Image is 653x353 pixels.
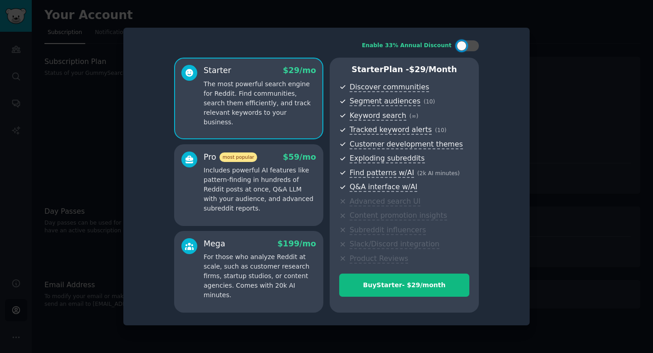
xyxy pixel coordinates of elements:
span: ( 10 ) [435,127,446,133]
div: Pro [204,152,257,163]
div: Mega [204,238,225,250]
span: ( 2k AI minutes ) [417,170,460,176]
span: Subreddit influencers [350,226,426,235]
span: Exploding subreddits [350,154,424,163]
span: Content promotion insights [350,211,447,221]
span: Slack/Discord integration [350,240,439,249]
p: Starter Plan - [339,64,469,75]
span: Find patterns w/AI [350,168,414,178]
p: Includes powerful AI features like pattern-finding in hundreds of Reddit posts at once, Q&A LLM w... [204,166,316,213]
div: Enable 33% Annual Discount [362,42,452,50]
span: Customer development themes [350,140,463,149]
span: Keyword search [350,111,406,121]
span: Product Reviews [350,254,408,264]
span: ( ∞ ) [409,113,419,119]
p: The most powerful search engine for Reddit. Find communities, search them efficiently, and track ... [204,79,316,127]
span: ( 10 ) [424,98,435,105]
div: Buy Starter - $ 29 /month [340,280,469,290]
span: $ 29 /mo [283,66,316,75]
span: Advanced search UI [350,197,420,206]
span: $ 59 /mo [283,152,316,162]
span: $ 199 /mo [278,239,316,248]
span: Tracked keyword alerts [350,125,432,135]
div: Starter [204,65,231,76]
span: Discover communities [350,83,429,92]
span: Q&A interface w/AI [350,182,417,192]
span: $ 29 /month [409,65,457,74]
span: most popular [219,152,258,162]
p: For those who analyze Reddit at scale, such as customer research firms, startup studios, or conte... [204,252,316,300]
button: BuyStarter- $29/month [339,274,469,297]
span: Segment audiences [350,97,420,106]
